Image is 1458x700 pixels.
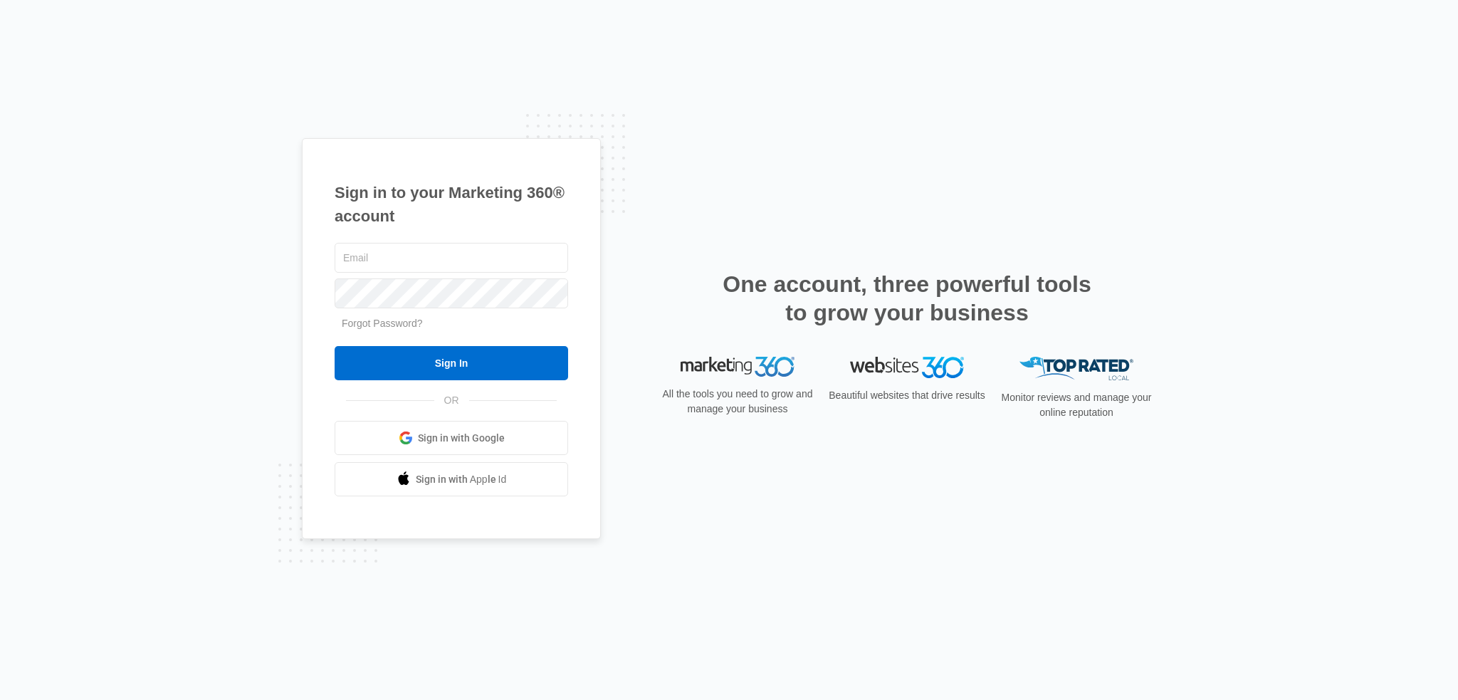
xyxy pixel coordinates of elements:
[434,393,469,408] span: OR
[335,181,568,228] h1: Sign in to your Marketing 360® account
[418,431,505,446] span: Sign in with Google
[658,387,817,417] p: All the tools you need to grow and manage your business
[416,472,507,487] span: Sign in with Apple Id
[718,270,1096,327] h2: One account, three powerful tools to grow your business
[335,346,568,380] input: Sign In
[335,243,568,273] input: Email
[335,421,568,455] a: Sign in with Google
[335,462,568,496] a: Sign in with Apple Id
[827,388,987,403] p: Beautiful websites that drive results
[681,357,794,377] img: Marketing 360
[342,318,423,329] a: Forgot Password?
[850,357,964,377] img: Websites 360
[997,390,1156,420] p: Monitor reviews and manage your online reputation
[1019,357,1133,380] img: Top Rated Local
